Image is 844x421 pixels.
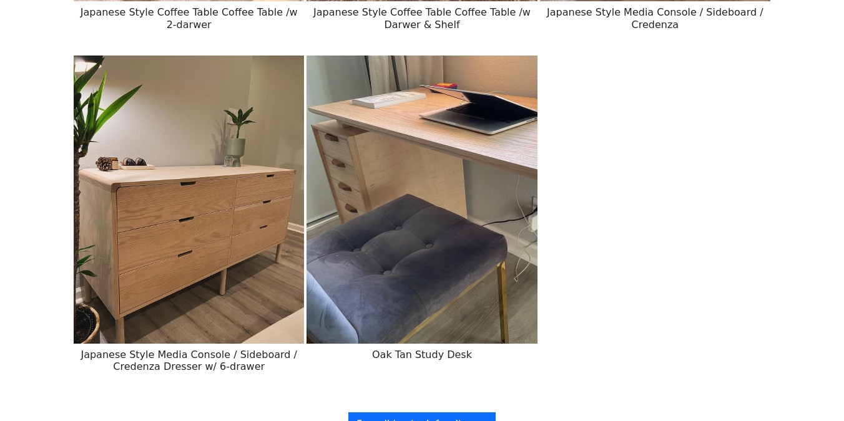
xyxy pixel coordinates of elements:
h6: Japanese Style Media Console / Sideboard / Credenza [540,1,770,35]
img: Oak Tan Study Desk [307,56,537,344]
h6: Japanese Style Coffee Table Coffee Table /w 2-darwer [74,1,304,35]
h6: Japanese Style Media Console / Sideboard / Credenza Dresser w/ 6-drawer [74,344,304,377]
a: Japanese Style Media Console / Sideboard / Credenza Dresser w/ 6-drawer [74,193,304,205]
h6: Oak Tan Study Desk [307,344,537,365]
img: Japanese Style Media Console / Sideboard / Credenza Dresser w/ 6-drawer [74,56,304,344]
h6: Japanese Style Coffee Table Coffee Table /w Darwer & Shelf [307,1,537,35]
a: Oak Tan Study Desk [307,193,537,205]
